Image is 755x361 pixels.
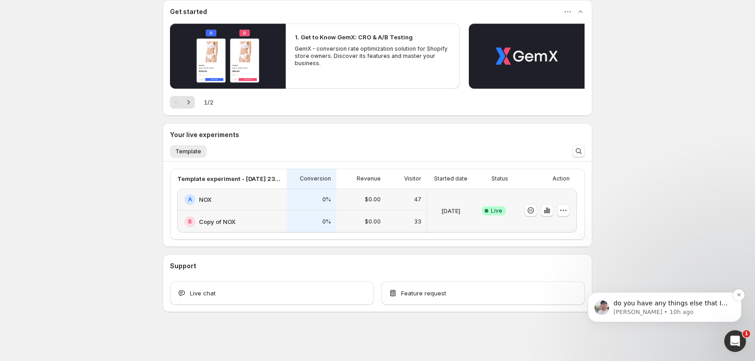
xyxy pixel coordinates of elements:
[414,218,421,225] p: 33
[365,196,381,203] p: $0.00
[574,273,755,337] iframe: Intercom notifications message
[300,175,331,182] p: Conversion
[188,196,192,203] h2: A
[170,130,239,139] h3: Your live experiments
[414,196,421,203] p: 47
[365,218,381,225] p: $0.00
[441,206,460,215] p: [DATE]
[190,289,216,298] span: Live chat
[170,96,195,109] nav: Pagination
[182,96,195,109] button: Next
[199,195,212,204] h2: NOX
[469,24,585,89] button: Play video
[170,261,196,271] h3: Support
[175,148,201,155] span: Template
[434,175,467,182] p: Started date
[170,24,286,89] button: Play video
[743,330,750,337] span: 1
[491,175,508,182] p: Status
[188,218,192,225] h2: B
[170,7,207,16] h3: Get started
[404,175,421,182] p: Visitor
[724,330,746,352] iframe: Intercom live chat
[199,217,236,226] h2: Copy of NOX
[322,218,331,225] p: 0%
[177,174,281,183] p: Template experiment - [DATE] 23:28:17
[491,207,502,214] span: Live
[295,45,450,67] p: GemX - conversion rate optimization solution for Shopify store owners. Discover its features and ...
[572,145,585,157] button: Search and filter results
[322,196,331,203] p: 0%
[401,289,446,298] span: Feature request
[204,98,213,107] span: 1 / 2
[295,33,413,42] h2: 1. Get to Know GemX: CRO & A/B Testing
[552,175,570,182] p: Action
[357,175,381,182] p: Revenue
